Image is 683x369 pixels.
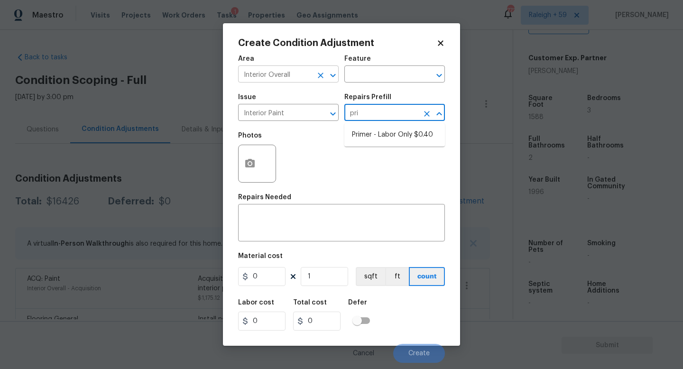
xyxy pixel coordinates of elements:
button: Open [326,69,340,82]
button: Clear [420,107,434,120]
h5: Total cost [293,299,327,306]
h5: Labor cost [238,299,274,306]
button: Create [393,344,445,363]
h5: Defer [348,299,367,306]
h5: Photos [238,132,262,139]
button: count [409,267,445,286]
button: Open [326,107,340,120]
button: Clear [314,69,327,82]
h5: Feature [344,55,371,62]
button: Open [433,69,446,82]
h5: Area [238,55,254,62]
h5: Material cost [238,253,283,259]
li: Primer - Labor Only $0.40 [344,127,445,143]
button: sqft [356,267,385,286]
h2: Create Condition Adjustment [238,38,436,48]
h5: Issue [238,94,256,101]
span: Cancel [353,350,374,357]
span: Create [408,350,430,357]
button: Close [433,107,446,120]
button: Cancel [338,344,389,363]
button: ft [385,267,409,286]
h5: Repairs Prefill [344,94,391,101]
h5: Repairs Needed [238,194,291,201]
